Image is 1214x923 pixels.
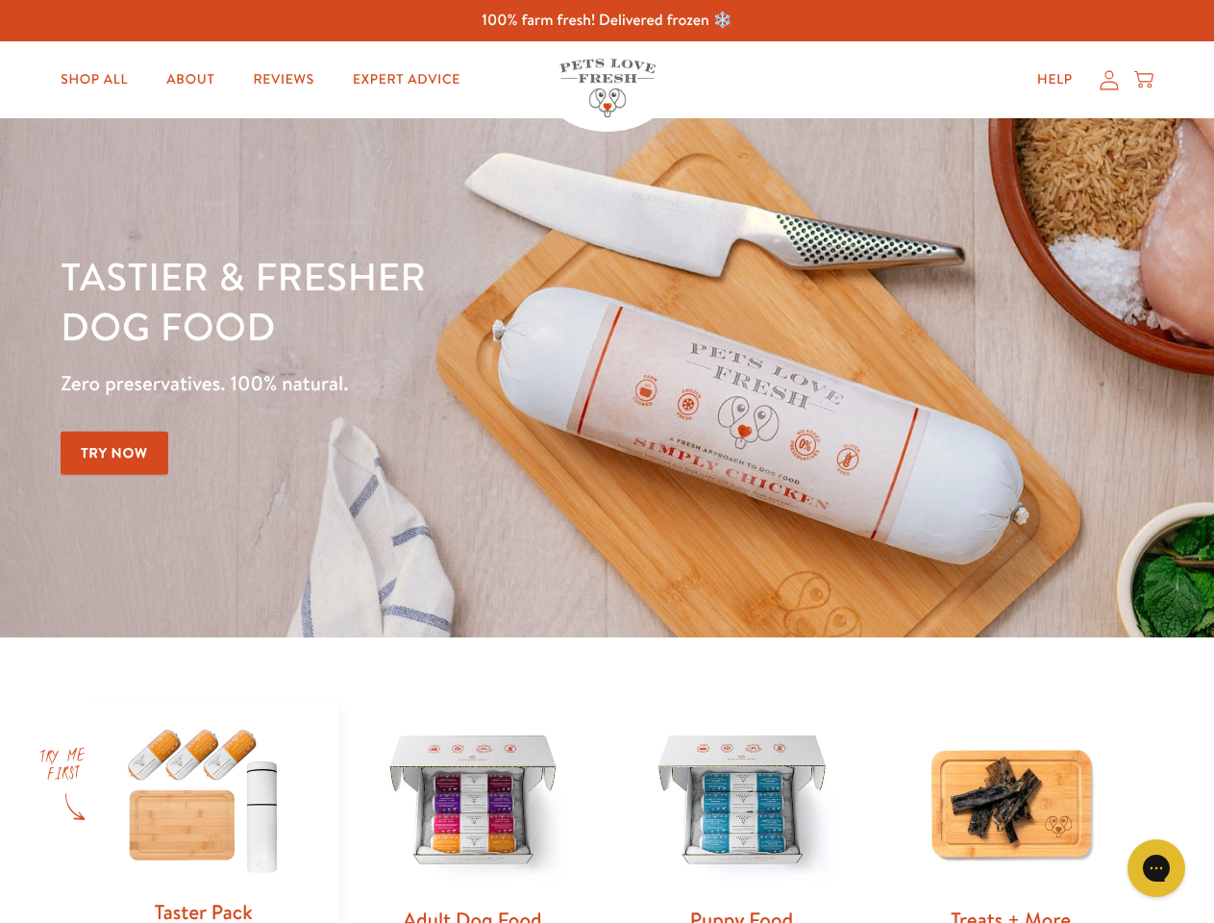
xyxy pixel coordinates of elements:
[237,61,329,99] a: Reviews
[1022,61,1088,99] a: Help
[151,61,230,99] a: About
[61,432,168,475] a: Try Now
[1118,833,1195,904] iframe: Gorgias live chat messenger
[337,61,476,99] a: Expert Advice
[61,251,789,351] h1: Tastier & fresher dog food
[45,61,143,99] a: Shop All
[559,59,656,117] img: Pets Love Fresh
[61,366,789,401] p: Zero preservatives. 100% natural.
